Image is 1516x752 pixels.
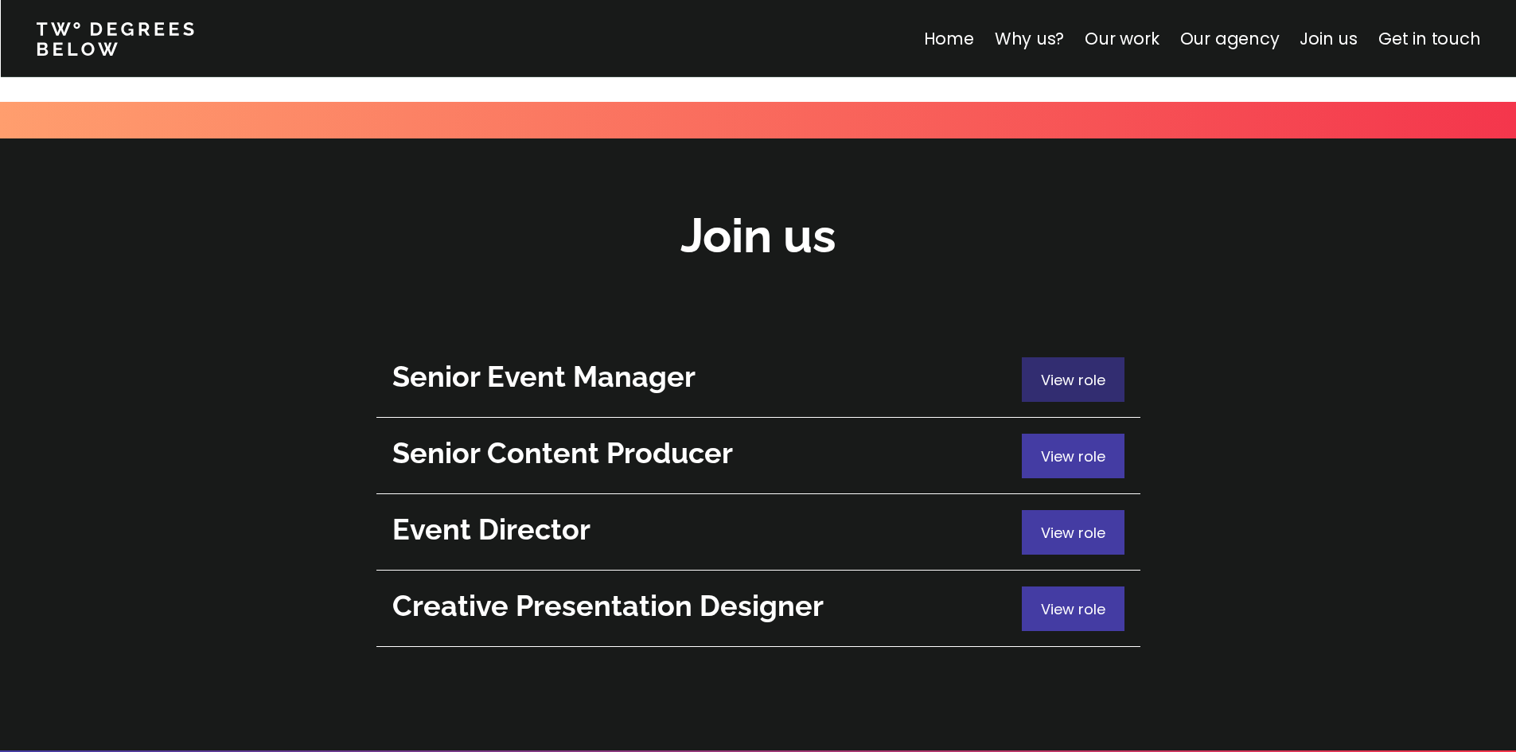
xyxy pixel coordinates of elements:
[1041,523,1105,543] span: View role
[1041,370,1105,390] span: View role
[392,510,1014,549] h2: Event Director
[392,434,1014,473] h2: Senior Content Producer
[392,586,1014,625] h2: Creative Presentation Designer
[376,494,1140,571] a: View role
[1085,27,1159,50] a: Our work
[1041,446,1105,466] span: View role
[680,204,836,268] h2: Join us
[994,27,1064,50] a: Why us?
[1378,27,1480,50] a: Get in touch
[376,571,1140,647] a: View role
[1179,27,1279,50] a: Our agency
[392,357,1014,396] h2: Senior Event Manager
[376,418,1140,494] a: View role
[376,341,1140,418] a: View role
[1041,599,1105,619] span: View role
[923,27,973,50] a: Home
[1300,27,1358,50] a: Join us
